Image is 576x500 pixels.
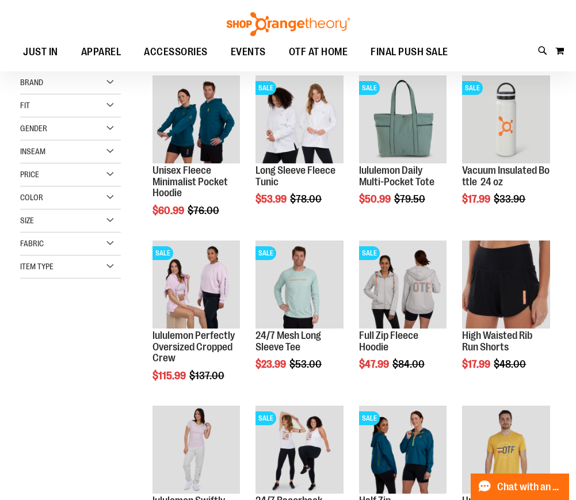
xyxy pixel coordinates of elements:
span: SALE [359,246,380,260]
span: SALE [255,246,276,260]
span: Chat with an Expert [497,482,562,493]
span: $84.00 [392,358,426,370]
span: EVENTS [231,39,266,65]
a: Vacuum Insulated Bottle 24 oz [462,165,550,188]
a: lululemon Daily Multi-Pocket Tote [359,165,434,188]
img: Product image for Unisex Short Sleeve Recovery Tee [462,406,550,493]
img: lululemon Perfectly Oversized Cropped Crew [152,241,240,328]
span: $53.00 [289,358,323,370]
img: Product image for Fleece Long Sleeve [255,75,343,163]
span: OTF AT HOME [289,39,348,65]
button: Chat with an Expert [471,474,570,500]
a: lululemon Perfectly Oversized Cropped CrewSALE [152,241,240,330]
img: High Waisted Rib Run Shorts [462,241,550,328]
a: 24/7 Mesh Long Sleeve Tee [255,330,321,353]
a: Product image for Fleece Long SleeveSALE [255,75,343,165]
div: product [147,235,246,411]
span: SALE [359,81,380,95]
span: $76.00 [188,205,221,216]
a: Half Zip Performance AnorakSALE [359,406,447,495]
span: SALE [255,81,276,95]
a: Main Image of 1457091SALE [359,241,447,330]
span: Size [20,216,34,225]
span: Item Type [20,262,54,271]
span: Inseam [20,147,45,156]
img: Unisex Fleece Minimalist Pocket Hoodie [152,75,240,163]
a: lululemon Perfectly Oversized Cropped Crew [152,330,235,364]
img: lululemon Daily Multi-Pocket Tote [359,75,447,163]
span: $17.99 [462,358,492,370]
img: Vacuum Insulated Bottle 24 oz [462,75,550,163]
span: ACCESSORIES [144,39,208,65]
a: High Waisted Rib Run Shorts [462,241,550,330]
span: SALE [359,411,380,425]
img: Half Zip Performance Anorak [359,406,447,493]
div: product [353,235,452,399]
span: Price [20,170,39,179]
span: $48.00 [494,358,528,370]
img: lululemon Swiftly Tech Short Sleeve 2.0 [152,406,240,493]
a: Product image for Unisex Short Sleeve Recovery Tee [462,406,550,495]
span: $79.50 [394,193,427,205]
a: lululemon Swiftly Tech Short Sleeve 2.0 [152,406,240,495]
div: product [147,70,246,246]
span: $78.00 [290,193,323,205]
img: 24/7 Racerback Tank [255,406,343,493]
span: JUST IN [23,39,58,65]
span: SALE [152,246,173,260]
span: SALE [462,81,483,95]
a: Long Sleeve Fleece Tunic [255,165,335,188]
a: Main Image of 1457095SALE [255,241,343,330]
div: product [353,70,452,234]
span: Color [20,193,43,202]
a: Vacuum Insulated Bottle 24 ozSALE [462,75,550,165]
div: product [456,70,555,234]
a: lululemon Daily Multi-Pocket ToteSALE [359,75,447,165]
span: $53.99 [255,193,288,205]
img: Main Image of 1457095 [255,241,343,328]
span: $60.99 [152,205,186,216]
a: Unisex Fleece Minimalist Pocket Hoodie [152,75,240,165]
span: $115.99 [152,370,188,381]
a: 24/7 Racerback TankSALE [255,406,343,495]
span: Fit [20,101,30,110]
span: FINAL PUSH SALE [371,39,448,65]
span: $33.90 [494,193,527,205]
div: product [250,70,349,234]
span: $17.99 [462,193,492,205]
a: Full Zip Fleece Hoodie [359,330,418,353]
a: Unisex Fleece Minimalist Pocket Hoodie [152,165,228,199]
span: $50.99 [359,193,392,205]
span: $137.00 [189,370,226,381]
span: SALE [255,411,276,425]
div: product [250,235,349,399]
img: Shop Orangetheory [225,12,352,36]
span: Gender [20,124,47,133]
span: APPAREL [81,39,121,65]
span: $47.99 [359,358,391,370]
a: High Waisted Rib Run Shorts [462,330,532,353]
span: Fabric [20,239,44,248]
span: $23.99 [255,358,288,370]
img: Main Image of 1457091 [359,241,447,328]
div: product [456,235,555,399]
span: Brand [20,78,43,87]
